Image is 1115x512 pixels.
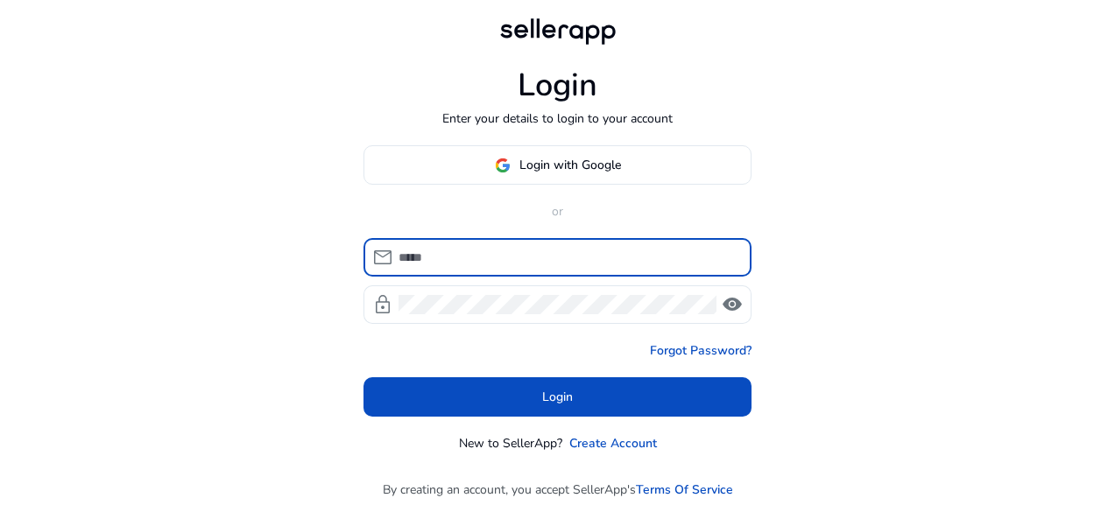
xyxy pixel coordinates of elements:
button: Login [363,377,752,417]
span: mail [372,247,393,268]
a: Forgot Password? [650,341,752,360]
span: Login with Google [519,156,621,174]
h1: Login [518,67,597,104]
a: Terms Of Service [636,480,733,499]
p: or [363,202,752,221]
span: lock [372,294,393,315]
a: Create Account [569,434,657,452]
span: visibility [722,294,743,315]
button: Login with Google [363,145,752,185]
p: Enter your details to login to your account [442,109,673,128]
p: New to SellerApp? [459,434,562,452]
img: google-logo.svg [495,158,511,173]
span: Login [542,388,573,406]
